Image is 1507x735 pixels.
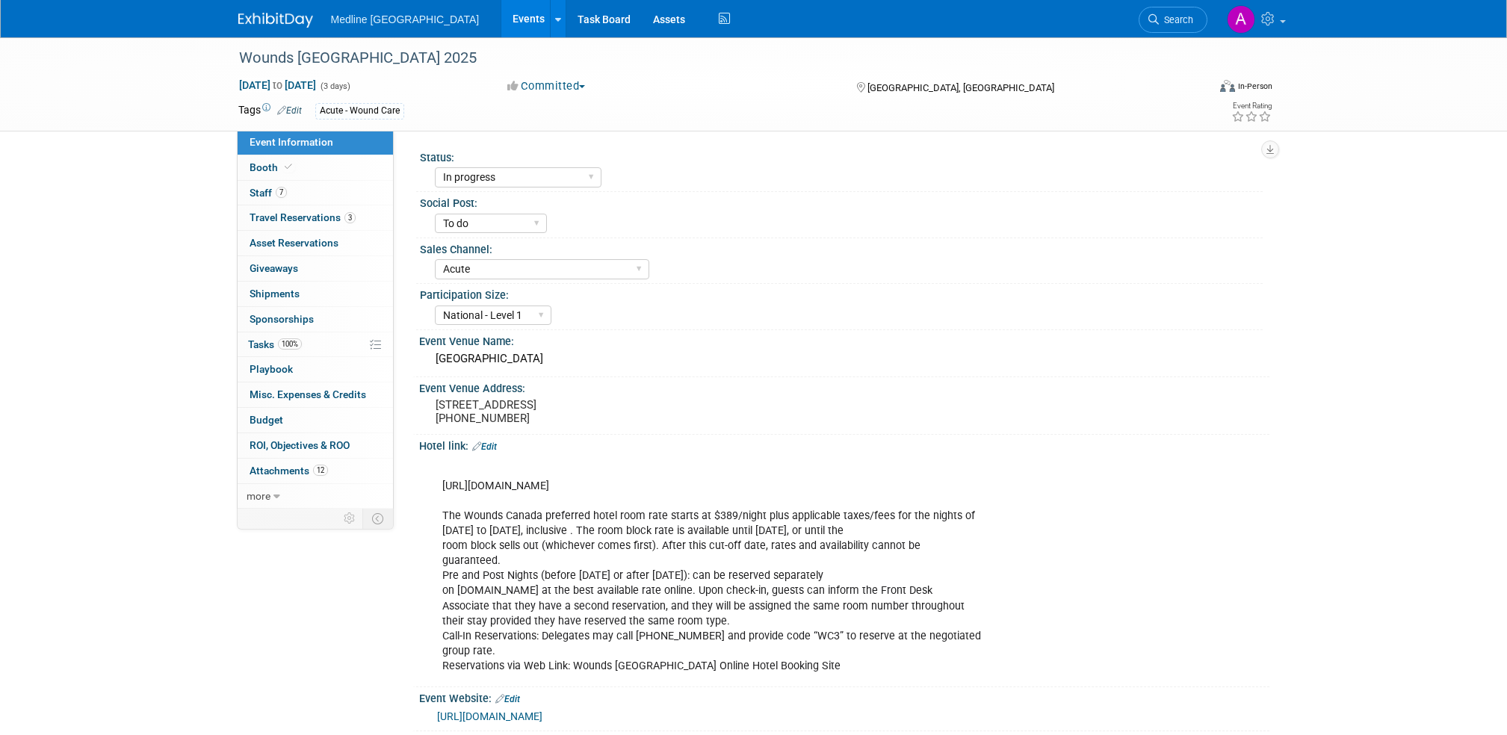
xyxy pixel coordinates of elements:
a: Budget [238,408,393,432]
a: Playbook [238,357,393,382]
a: Staff7 [238,181,393,205]
span: Event Information [250,136,333,148]
a: Event Information [238,130,393,155]
span: Budget [250,414,283,426]
span: Playbook [250,363,293,375]
span: Attachments [250,465,328,477]
a: Edit [472,441,497,452]
span: 7 [276,187,287,198]
div: Hotel link: [419,435,1269,454]
td: Toggle Event Tabs [362,509,393,528]
span: Tasks [248,338,302,350]
a: Sponsorships [238,307,393,332]
span: 100% [278,338,302,350]
div: In-Person [1237,81,1272,92]
div: Event Rating [1231,102,1272,110]
span: to [270,79,285,91]
div: [URL][DOMAIN_NAME] The Wounds Canada preferred hotel room rate starts at $389/night plus applicab... [432,456,1105,681]
span: [GEOGRAPHIC_DATA], [GEOGRAPHIC_DATA] [867,82,1054,93]
img: Angela Douglas [1227,5,1255,34]
span: Asset Reservations [250,237,338,249]
a: ROI, Objectives & ROO [238,433,393,458]
span: Staff [250,187,287,199]
a: more [238,484,393,509]
span: Shipments [250,288,300,300]
a: Tasks100% [238,332,393,357]
div: [GEOGRAPHIC_DATA] [430,347,1258,370]
td: Personalize Event Tab Strip [337,509,363,528]
span: Medline [GEOGRAPHIC_DATA] [331,13,480,25]
a: Booth [238,155,393,180]
button: Committed [502,78,591,94]
td: Tags [238,102,302,120]
div: Event Website: [419,687,1269,707]
span: ROI, Objectives & ROO [250,439,350,451]
a: Edit [495,694,520,704]
span: more [247,490,270,502]
div: Sales Channel: [420,238,1263,257]
img: Format-Inperson.png [1220,80,1235,92]
a: Shipments [238,282,393,306]
a: Search [1139,7,1207,33]
div: Participation Size: [420,284,1263,303]
a: Giveaways [238,256,393,281]
span: Misc. Expenses & Credits [250,388,366,400]
a: Travel Reservations3 [238,205,393,230]
span: Travel Reservations [250,211,356,223]
div: Event Venue Address: [419,377,1269,396]
div: Wounds [GEOGRAPHIC_DATA] 2025 [234,45,1185,72]
div: Event Format [1119,78,1273,100]
img: ExhibitDay [238,13,313,28]
span: Giveaways [250,262,298,274]
div: Status: [420,146,1263,165]
pre: [STREET_ADDRESS] [PHONE_NUMBER] [436,398,757,425]
a: Asset Reservations [238,231,393,255]
span: 12 [313,465,328,476]
div: Event Venue Name: [419,330,1269,349]
span: (3 days) [319,81,350,91]
span: Booth [250,161,295,173]
span: Search [1159,14,1193,25]
span: Sponsorships [250,313,314,325]
div: Social Post: [420,192,1263,211]
a: [URL][DOMAIN_NAME] [437,710,542,722]
a: Edit [277,105,302,116]
span: [DATE] [DATE] [238,78,317,92]
div: Acute - Wound Care [315,103,404,119]
span: 3 [344,212,356,223]
i: Booth reservation complete [285,163,292,171]
a: Attachments12 [238,459,393,483]
a: Misc. Expenses & Credits [238,382,393,407]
